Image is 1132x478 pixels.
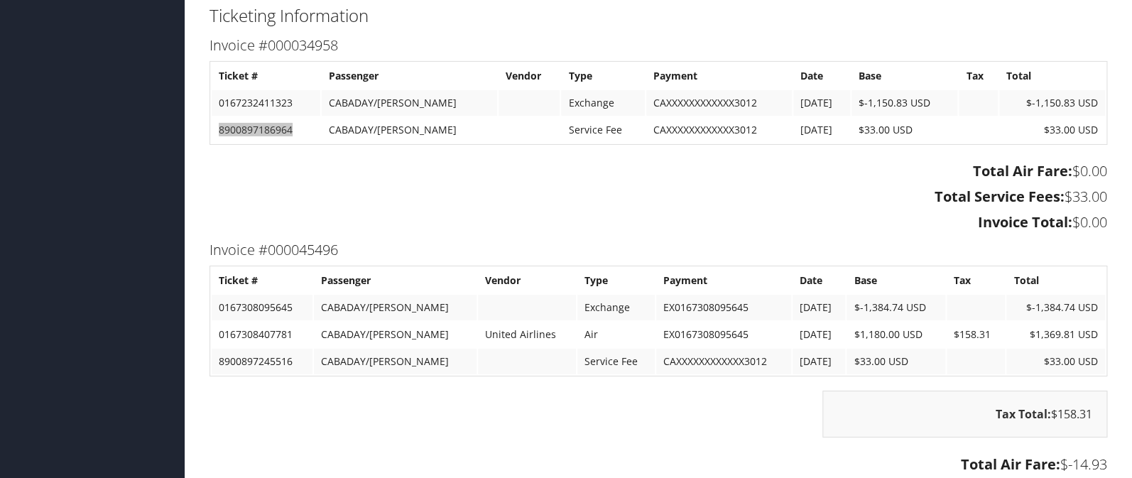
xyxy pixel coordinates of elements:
td: Exchange [561,90,644,116]
td: Air [577,322,655,347]
td: $-1,150.83 USD [851,90,957,116]
h3: $0.00 [209,212,1107,232]
td: United Airlines [478,322,575,347]
h3: $-14.93 [209,455,1107,474]
td: $33.00 USD [999,117,1105,143]
td: CABADAY/[PERSON_NAME] [322,117,497,143]
td: 0167232411323 [212,90,320,116]
td: 8900897245516 [212,349,312,374]
td: CABADAY/[PERSON_NAME] [314,322,477,347]
th: Base [847,268,945,293]
strong: Total Air Fare: [961,455,1060,474]
td: [DATE] [793,295,845,320]
td: CABADAY/[PERSON_NAME] [322,90,497,116]
td: Service Fee [561,117,644,143]
th: Payment [656,268,791,293]
td: 0167308095645 [212,295,312,320]
td: [DATE] [793,322,845,347]
th: Base [851,63,957,89]
td: 0167308407781 [212,322,312,347]
h3: $0.00 [209,161,1107,181]
strong: Tax Total: [996,406,1051,422]
td: Exchange [577,295,655,320]
td: $-1,150.83 USD [999,90,1105,116]
td: $-1,384.74 USD [847,295,945,320]
h3: Invoice #000045496 [209,240,1107,260]
td: $1,369.81 USD [1006,322,1105,347]
td: CAXXXXXXXXXXXX3012 [646,90,792,116]
td: CAXXXXXXXXXXXX3012 [656,349,791,374]
strong: Invoice Total: [978,212,1072,232]
th: Ticket # [212,63,320,89]
td: CAXXXXXXXXXXXX3012 [646,117,792,143]
th: Type [577,268,655,293]
strong: Total Service Fees: [935,187,1065,206]
td: $158.31 [947,322,1005,347]
strong: Total Air Fare: [973,161,1072,180]
th: Vendor [478,268,575,293]
th: Type [561,63,644,89]
th: Ticket # [212,268,312,293]
td: $33.00 USD [1006,349,1105,374]
th: Date [793,63,850,89]
h3: Invoice #000034958 [209,36,1107,55]
td: $33.00 USD [847,349,945,374]
div: $158.31 [822,391,1107,438]
td: $-1,384.74 USD [1006,295,1105,320]
th: Passenger [322,63,497,89]
td: EX0167308095645 [656,295,791,320]
td: Service Fee [577,349,655,374]
td: CABADAY/[PERSON_NAME] [314,349,477,374]
th: Vendor [499,63,560,89]
th: Total [999,63,1105,89]
h2: Ticketing Information [209,4,1107,28]
td: EX0167308095645 [656,322,791,347]
td: [DATE] [793,349,845,374]
th: Tax [959,63,997,89]
th: Date [793,268,845,293]
td: [DATE] [793,117,850,143]
th: Tax [947,268,1005,293]
th: Total [1006,268,1105,293]
td: [DATE] [793,90,850,116]
td: CABADAY/[PERSON_NAME] [314,295,477,320]
td: 8900897186964 [212,117,320,143]
h3: $33.00 [209,187,1107,207]
td: $33.00 USD [851,117,957,143]
th: Passenger [314,268,477,293]
td: $1,180.00 USD [847,322,945,347]
th: Payment [646,63,792,89]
